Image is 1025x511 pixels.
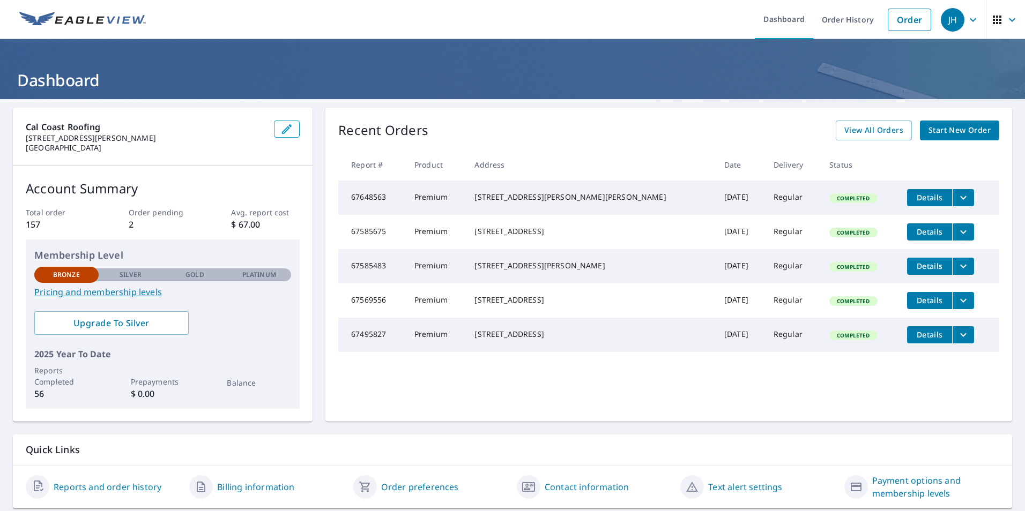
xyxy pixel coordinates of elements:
[907,223,952,241] button: detailsBtn-67585675
[821,149,898,181] th: Status
[907,326,952,343] button: detailsBtn-67495827
[406,283,466,318] td: Premium
[952,223,974,241] button: filesDropdownBtn-67585675
[13,69,1012,91] h1: Dashboard
[231,207,300,218] p: Avg. report cost
[913,329,946,340] span: Details
[34,365,99,387] p: Reports Completed
[43,317,180,329] span: Upgrade To Silver
[765,318,821,352] td: Regular
[920,121,999,140] a: Start New Order
[54,480,161,493] a: Reports and order history
[765,283,821,318] td: Regular
[34,387,99,400] p: 56
[941,8,964,32] div: JH
[131,376,195,387] p: Prepayments
[952,292,974,309] button: filesDropdownBtn-67569556
[844,124,903,137] span: View All Orders
[474,192,707,202] div: [STREET_ADDRESS][PERSON_NAME][PERSON_NAME]
[952,326,974,343] button: filesDropdownBtn-67495827
[716,249,765,283] td: [DATE]
[765,215,821,249] td: Regular
[913,227,946,237] span: Details
[474,295,707,305] div: [STREET_ADDRESS]
[872,474,999,500] a: Payment options and membership levels
[929,124,991,137] span: Start New Order
[716,215,765,249] td: [DATE]
[913,261,946,271] span: Details
[406,249,466,283] td: Premium
[406,215,466,249] td: Premium
[765,181,821,215] td: Regular
[227,377,291,388] p: Balance
[34,248,291,262] p: Membership Level
[231,218,300,231] p: $ 67.00
[952,258,974,275] button: filesDropdownBtn-67585483
[830,297,876,305] span: Completed
[765,149,821,181] th: Delivery
[129,207,197,218] p: Order pending
[913,295,946,305] span: Details
[338,283,406,318] td: 67569556
[913,192,946,202] span: Details
[406,318,466,352] td: Premium
[474,329,707,340] div: [STREET_ADDRESS]
[716,149,765,181] th: Date
[716,283,765,318] td: [DATE]
[338,121,428,140] p: Recent Orders
[26,443,999,456] p: Quick Links
[545,480,629,493] a: Contact information
[129,218,197,231] p: 2
[338,249,406,283] td: 67585483
[338,181,406,215] td: 67648563
[53,270,80,280] p: Bronze
[836,121,912,140] a: View All Orders
[716,318,765,352] td: [DATE]
[34,311,189,335] a: Upgrade To Silver
[338,215,406,249] td: 67585675
[888,9,931,31] a: Order
[217,480,294,493] a: Billing information
[907,292,952,309] button: detailsBtn-67569556
[26,179,300,198] p: Account Summary
[26,133,265,143] p: [STREET_ADDRESS][PERSON_NAME]
[830,194,876,202] span: Completed
[406,181,466,215] td: Premium
[907,189,952,206] button: detailsBtn-67648563
[381,480,459,493] a: Order preferences
[830,332,876,339] span: Completed
[338,318,406,352] td: 67495827
[26,218,94,231] p: 157
[338,149,406,181] th: Report #
[952,189,974,206] button: filesDropdownBtn-67648563
[406,149,466,181] th: Product
[474,226,707,237] div: [STREET_ADDRESS]
[765,249,821,283] td: Regular
[26,121,265,133] p: Cal Coast Roofing
[708,480,782,493] a: Text alert settings
[185,270,204,280] p: Gold
[907,258,952,275] button: detailsBtn-67585483
[34,348,291,360] p: 2025 Year To Date
[830,263,876,270] span: Completed
[19,12,146,28] img: EV Logo
[830,229,876,236] span: Completed
[131,387,195,400] p: $ 0.00
[120,270,142,280] p: Silver
[26,207,94,218] p: Total order
[242,270,276,280] p: Platinum
[34,285,291,298] a: Pricing and membership levels
[466,149,715,181] th: Address
[716,181,765,215] td: [DATE]
[26,143,265,153] p: [GEOGRAPHIC_DATA]
[474,260,707,271] div: [STREET_ADDRESS][PERSON_NAME]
